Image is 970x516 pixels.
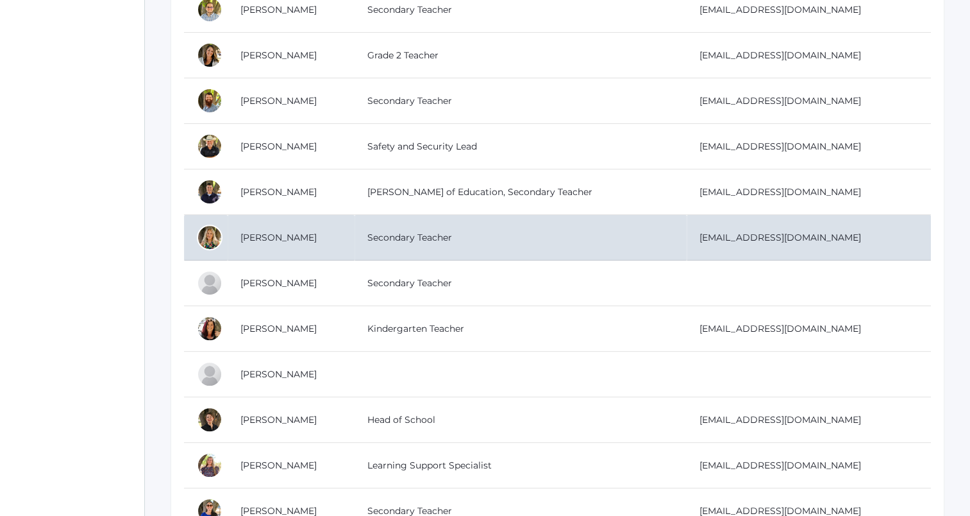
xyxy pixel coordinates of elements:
div: Manuela Orban [197,270,222,296]
td: [PERSON_NAME] [228,306,355,352]
td: [PERSON_NAME] [228,33,355,78]
td: Head of School [355,397,687,443]
td: [PERSON_NAME] [228,78,355,124]
td: [PERSON_NAME] [228,124,355,169]
td: [EMAIL_ADDRESS][DOMAIN_NAME] [687,169,931,215]
td: [EMAIL_ADDRESS][DOMAIN_NAME] [687,215,931,261]
div: Matthew Hjelm [197,88,222,114]
td: Learning Support Specialist [355,443,687,488]
td: [EMAIL_ADDRESS][DOMAIN_NAME] [687,78,931,124]
div: Amber Farnes [197,42,222,68]
td: [PERSON_NAME] [228,443,355,488]
td: Secondary Teacher [355,261,687,306]
div: Dianna Renz [197,407,222,433]
td: [EMAIL_ADDRESS][DOMAIN_NAME] [687,306,931,352]
td: Secondary Teacher [355,78,687,124]
td: Kindergarten Teacher [355,306,687,352]
td: [PERSON_NAME] [228,352,355,397]
div: Kristine Rose [197,452,222,478]
td: [PERSON_NAME] [228,261,355,306]
div: Bonnie Posey [197,361,222,387]
td: [PERSON_NAME] [228,169,355,215]
td: Secondary Teacher [355,215,687,261]
td: [EMAIL_ADDRESS][DOMAIN_NAME] [687,124,931,169]
td: [EMAIL_ADDRESS][DOMAIN_NAME] [687,33,931,78]
td: [EMAIL_ADDRESS][DOMAIN_NAME] [687,443,931,488]
div: Gina Pecor [197,316,222,341]
td: [PERSON_NAME] [228,215,355,261]
div: Ryan Johnson [197,133,222,159]
td: [PERSON_NAME] [228,397,355,443]
div: Richard Lepage [197,179,222,205]
div: Claudia Marosz [197,225,222,250]
td: Safety and Security Lead [355,124,687,169]
td: [EMAIL_ADDRESS][DOMAIN_NAME] [687,397,931,443]
td: Grade 2 Teacher [355,33,687,78]
td: [PERSON_NAME] of Education, Secondary Teacher [355,169,687,215]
